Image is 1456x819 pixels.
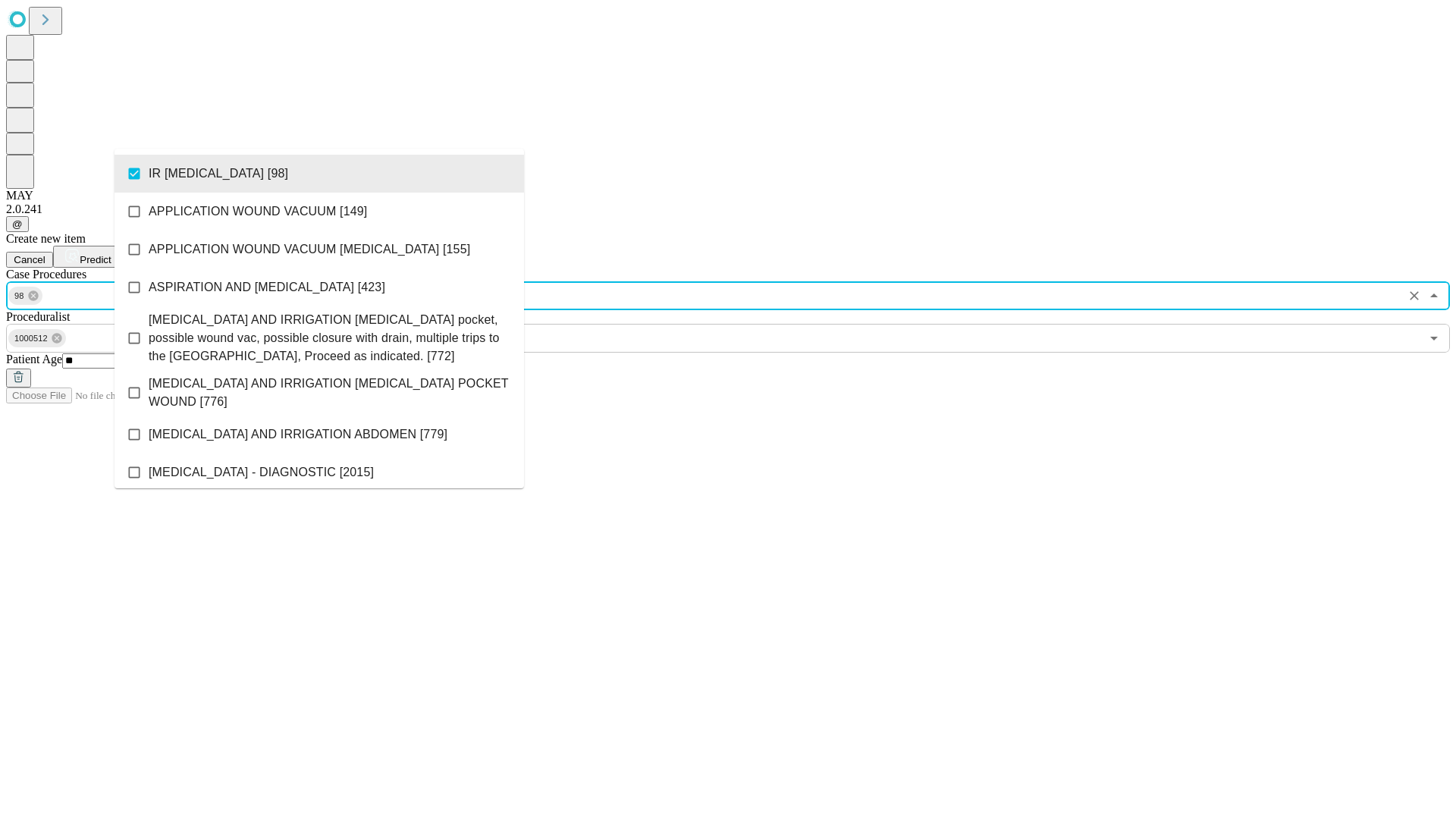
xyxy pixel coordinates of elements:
[1404,285,1425,306] button: Clear
[80,254,111,265] span: Predict
[6,202,1450,216] div: 2.0.241
[149,375,512,411] span: [MEDICAL_DATA] AND IRRIGATION [MEDICAL_DATA] POCKET WOUND [776]
[149,425,447,444] span: [MEDICAL_DATA] AND IRRIGATION ABDOMEN [779]
[8,287,42,305] div: 98
[6,252,53,268] button: Cancel
[6,268,86,281] span: Scheduled Procedure
[6,216,29,232] button: @
[149,240,470,259] span: APPLICATION WOUND VACUUM [MEDICAL_DATA] [155]
[8,329,66,347] div: 1000512
[1423,285,1445,306] button: Close
[149,311,512,366] span: [MEDICAL_DATA] AND IRRIGATION [MEDICAL_DATA] pocket, possible wound vac, possible closure with dr...
[149,278,385,297] span: ASPIRATION AND [MEDICAL_DATA] [423]
[6,232,86,245] span: Create new item
[6,310,70,323] span: Proceduralist
[14,254,45,265] span: Cancel
[1423,328,1445,349] button: Open
[8,330,54,347] span: 1000512
[149,165,288,183] span: IR [MEDICAL_DATA] [98]
[53,246,123,268] button: Predict
[149,463,374,482] span: [MEDICAL_DATA] - DIAGNOSTIC [2015]
[6,353,62,366] span: Patient Age
[149,202,367,221] span: APPLICATION WOUND VACUUM [149]
[12,218,23,230] span: @
[6,189,1450,202] div: MAY
[8,287,30,305] span: 98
